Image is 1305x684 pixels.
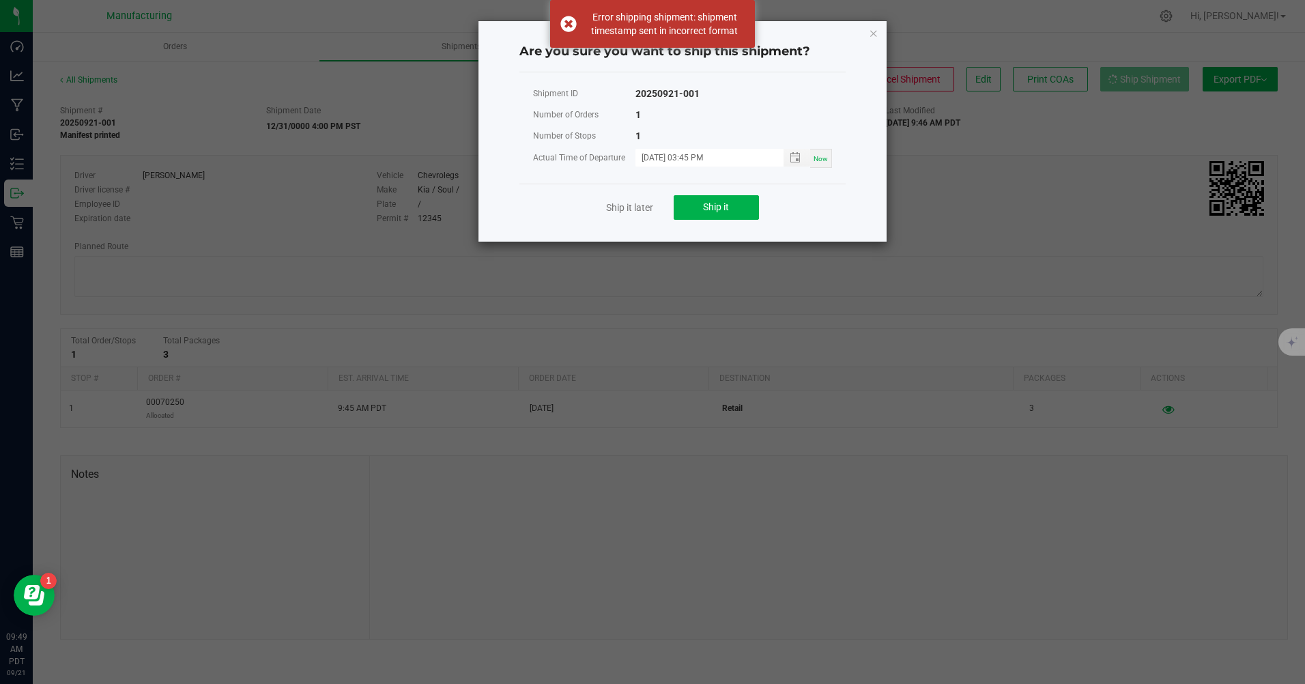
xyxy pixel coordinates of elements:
iframe: Resource center [14,575,55,616]
div: Error shipping shipment: shipment timestamp sent in incorrect format [584,10,745,38]
div: 1 [635,106,641,124]
input: MM/dd/yyyy HH:MM a [635,149,769,166]
span: Toggle popup [784,149,810,166]
div: 20250921-001 [635,85,700,102]
span: Now [814,155,828,162]
div: Shipment ID [533,85,635,102]
button: Ship it [674,195,759,220]
a: Ship it later [606,201,653,214]
div: 1 [635,128,641,145]
h4: Are you sure you want to ship this shipment? [519,43,846,61]
iframe: Resource center unread badge [40,573,57,589]
div: Number of Stops [533,128,635,145]
div: Actual Time of Departure [533,149,635,167]
button: Close [869,25,878,41]
div: Number of Orders [533,106,635,124]
span: Ship it [703,201,729,212]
